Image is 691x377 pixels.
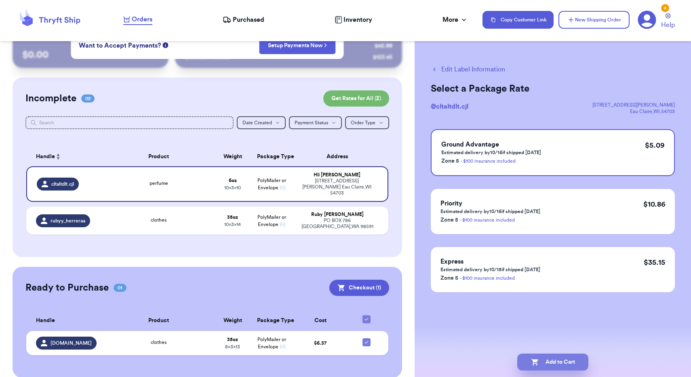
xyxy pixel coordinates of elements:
span: @ cltaltdlt.cjl [431,103,468,110]
strong: 35 oz [227,215,238,220]
p: $ 0.00 [22,48,159,61]
span: Payment Status [295,120,328,125]
a: Help [661,13,675,30]
div: More [442,15,468,25]
h2: Select a Package Rate [431,82,675,95]
h2: Incomplete [25,92,76,105]
p: Estimated delivery by 10/15 if shipped [DATE] [440,266,540,273]
button: Date Created [237,116,286,129]
th: Cost [291,310,350,331]
p: $ 5.09 [645,140,664,151]
span: clothes [151,218,166,222]
span: Orders [132,15,152,24]
a: - $100 insurance included [461,159,516,163]
span: Express [440,258,463,265]
div: Hli [PERSON_NAME] [296,172,378,178]
span: $ 6.37 [314,341,327,346]
th: Address [291,147,388,166]
strong: 6 oz [229,178,237,183]
th: Product [104,147,213,166]
div: PO BOX 786 [GEOGRAPHIC_DATA] , WA 98591 [296,218,379,230]
div: [STREET_ADDRESS][PERSON_NAME] Eau Claire , WI 54703 [296,178,378,196]
span: PolyMailer or Envelope ✉️ [257,337,286,349]
th: Weight [213,147,252,166]
span: rubyy_herreraa [51,218,85,224]
p: Estimated delivery by 10/16 if shipped [DATE] [440,208,540,215]
button: New Shipping Order [558,11,630,29]
span: Inventory [343,15,372,25]
th: Package Type [252,147,291,166]
span: Zone 5 [441,158,459,164]
button: Payment Status [289,116,342,129]
span: perfume [150,181,168,186]
a: Orders [123,15,152,25]
button: Checkout (1) [329,280,389,296]
span: Priority [440,200,462,207]
div: $ 123.45 [373,53,392,61]
button: Order Type [345,116,389,129]
span: PolyMailer or Envelope ✉️ [257,178,286,190]
span: PolyMailer or Envelope ✉️ [257,215,286,227]
div: Eau Claire , WI , 54703 [592,108,675,115]
th: Package Type [252,310,291,331]
div: [STREET_ADDRESS][PERSON_NAME] [592,102,675,108]
div: $ 45.99 [375,42,392,50]
button: Edit Label Information [431,65,505,74]
div: Ruby [PERSON_NAME] [296,212,379,218]
p: $ 35.15 [644,257,665,268]
span: Zone 5 [440,217,458,223]
span: Date Created [242,120,272,125]
th: Weight [213,310,252,331]
span: 10 x 3 x 14 [224,222,241,227]
span: Zone 5 [440,275,458,281]
strong: 35 oz [227,337,238,342]
span: Handle [36,153,55,161]
a: Purchased [223,15,264,25]
span: clothes [151,340,166,345]
span: cltaltdlt.cjl [51,181,74,187]
span: 02 [81,94,95,103]
th: Product [104,310,213,331]
button: Sort ascending [55,152,61,161]
input: Search [25,116,234,129]
span: [DOMAIN_NAME] [51,340,92,346]
a: - $100 insurance included [460,276,515,281]
span: Ground Advantage [441,141,499,148]
a: Inventory [335,15,372,25]
a: - $100 insurance included [460,218,515,222]
span: Order Type [351,120,375,125]
span: Purchased [233,15,264,25]
div: 4 [661,4,669,12]
span: 10 x 3 x 10 [224,185,241,190]
span: Handle [36,316,55,325]
span: 01 [114,284,126,292]
a: Setup Payments Now [268,42,327,50]
a: 4 [638,10,656,29]
button: Add to Cart [517,354,588,371]
span: Help [661,20,675,30]
span: 8 x 3 x 13 [225,344,240,349]
p: $ 10.86 [643,199,665,210]
button: Setup Payments Now [259,37,336,54]
button: Get Rates for All (2) [323,90,389,107]
button: Copy Customer Link [482,11,554,29]
h2: Ready to Purchase [25,281,109,294]
span: Want to Accept Payments? [79,41,161,50]
p: Estimated delivery by 10/16 if shipped [DATE] [441,149,541,156]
